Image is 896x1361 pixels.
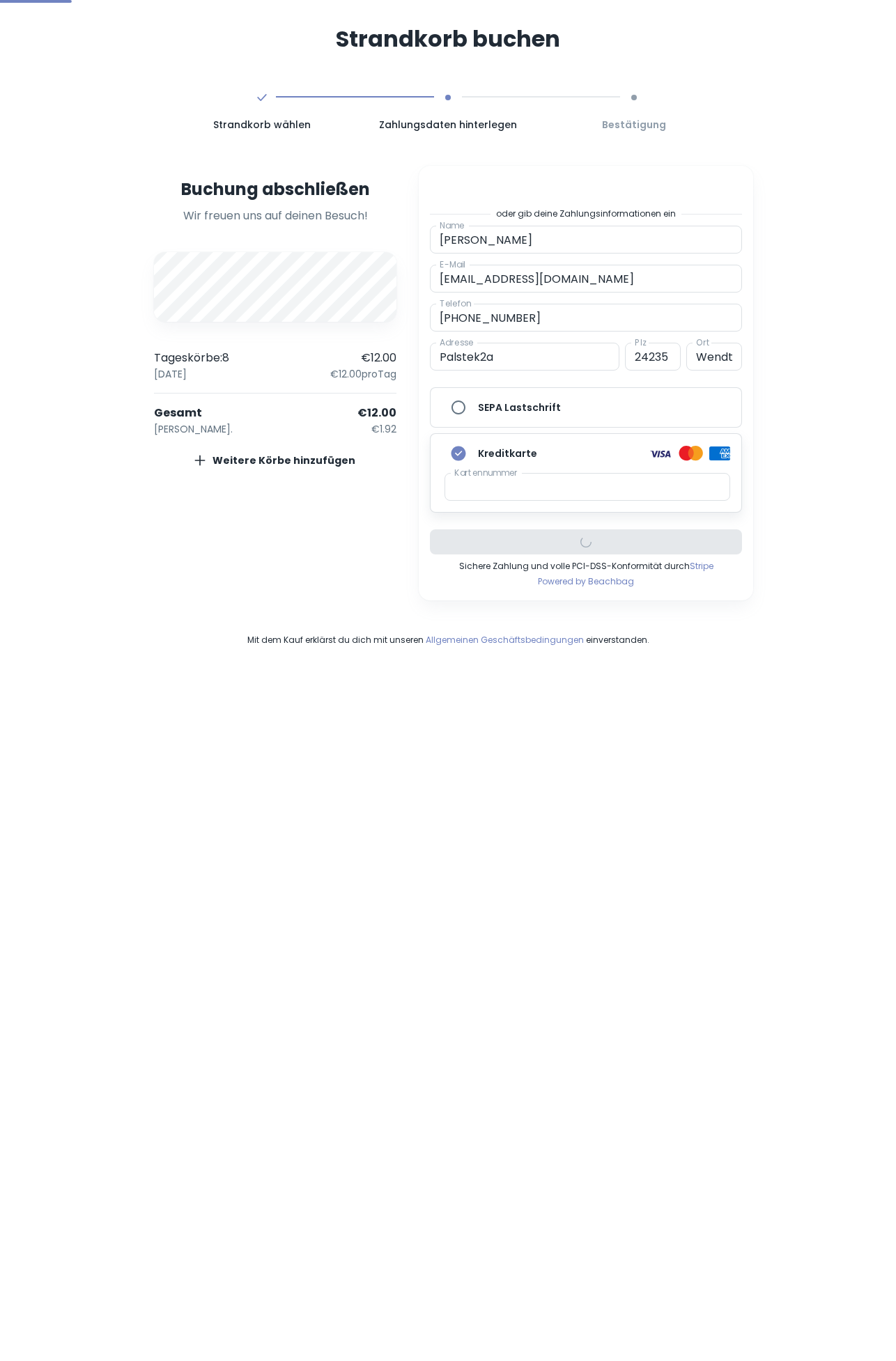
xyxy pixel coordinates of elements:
[154,421,233,437] p: [PERSON_NAME].
[679,445,704,462] img: logo card
[538,575,634,587] span: Powered by Beachbag
[690,560,713,572] a: Stripe
[440,297,471,309] label: Telefon
[440,219,464,231] label: Name
[538,573,634,589] a: Powered by Beachbag
[154,177,396,202] h4: Buchung abschließen
[154,366,187,382] p: [DATE]
[154,405,202,421] p: Gesamt
[143,634,753,646] span: Mit dem Kauf erklärst du dich mit unseren einverstanden.
[648,445,673,462] img: logo card
[478,400,561,415] h6: SEPA Lastschrift
[635,336,647,348] label: Plz
[330,366,396,382] p: €12.00 pro Tag
[154,448,396,473] button: Weitere Körbe hinzufügen
[478,446,537,461] h6: Kreditkarte
[154,208,396,224] p: Wir freuen uns auf deinen Besuch!
[459,554,713,573] span: Sichere Zahlung und volle PCI-DSS-Konformität durch
[440,336,473,348] label: Adresse
[496,208,676,220] span: oder gib deine Zahlungsinformationen ein
[371,421,396,437] p: €1.92
[440,258,465,270] label: E-Mail
[696,336,710,348] label: Ort
[426,634,584,646] a: Allgemeinen Geschäftsbedingungen
[175,117,350,132] span: Strandkorb wählen
[143,22,753,56] h3: Strandkorb buchen
[361,350,396,366] p: €12.00
[154,350,229,366] p: Tageskörbe : 8
[546,117,721,132] span: Bestätigung
[361,117,536,132] span: Zahlungsdaten hinterlegen
[357,405,396,421] p: €12.00
[454,467,518,479] label: Kartennummer
[709,446,730,460] img: logo card
[454,480,720,493] iframe: Secure card payment input frame
[430,177,742,202] iframe: Secure payment button frame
